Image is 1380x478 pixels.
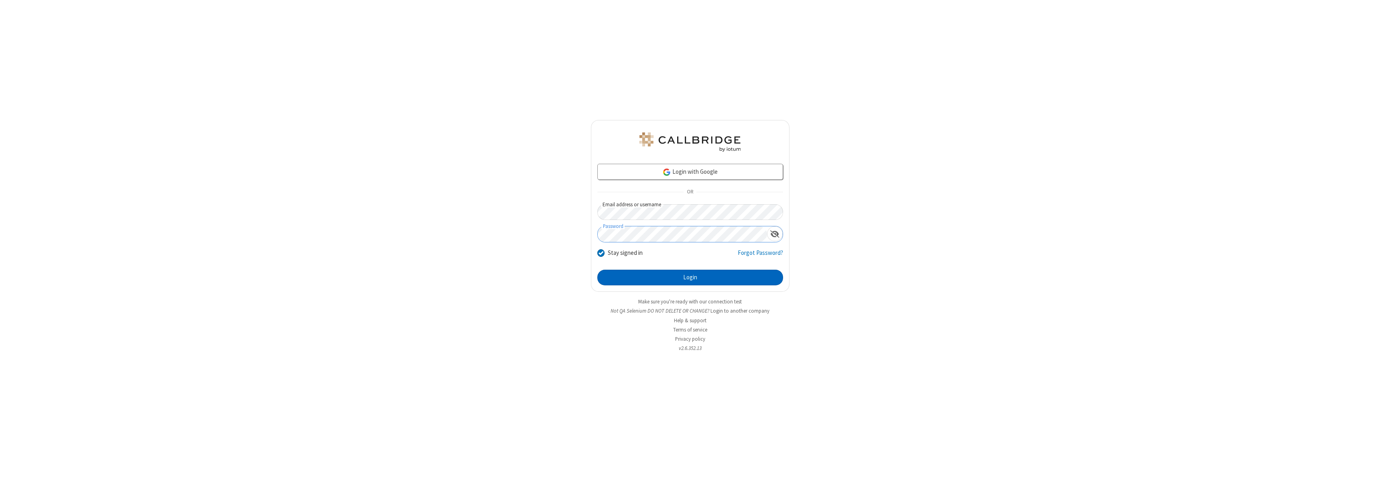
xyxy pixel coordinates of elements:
[710,307,769,315] button: Login to another company
[597,270,783,286] button: Login
[598,226,767,242] input: Password
[597,204,783,220] input: Email address or username
[638,298,742,305] a: Make sure you're ready with our connection test
[662,168,671,177] img: google-icon.png
[767,226,783,241] div: Show password
[738,248,783,264] a: Forgot Password?
[684,187,696,198] span: OR
[674,317,706,324] a: Help & support
[608,248,643,258] label: Stay signed in
[1360,457,1374,472] iframe: Chat
[597,164,783,180] a: Login with Google
[675,336,705,342] a: Privacy policy
[591,344,789,352] li: v2.6.352.13
[673,326,707,333] a: Terms of service
[591,307,789,315] li: Not QA Selenium DO NOT DELETE OR CHANGE?
[638,132,742,152] img: QA Selenium DO NOT DELETE OR CHANGE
